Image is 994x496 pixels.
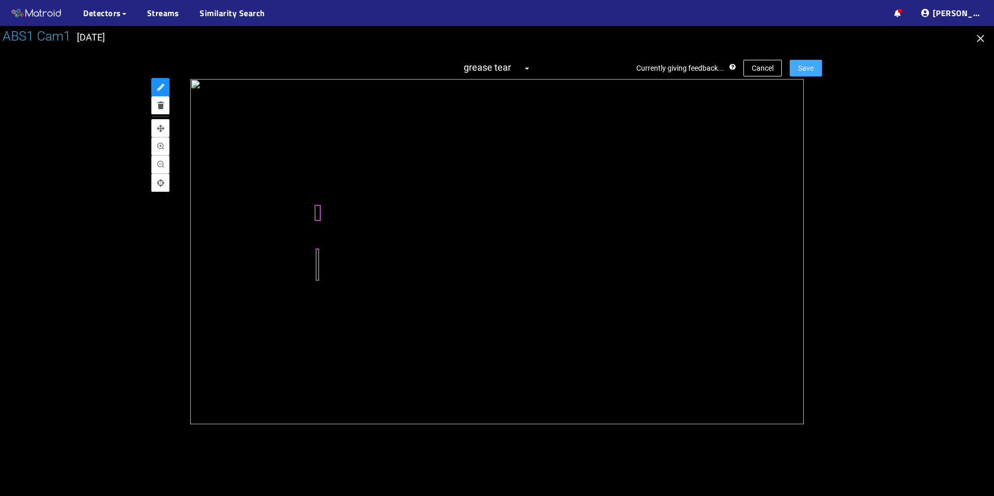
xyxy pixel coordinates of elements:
[83,7,121,19] span: Detectors
[200,7,265,19] a: Similarity Search
[464,60,530,76] span: grease tear
[798,62,814,74] span: Save
[147,7,179,19] a: Streams
[10,6,62,21] img: Matroid logo
[743,60,782,76] button: Cancel
[752,62,774,74] span: Cancel
[790,60,822,76] button: Save
[636,62,736,74] div: Currently giving feedback...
